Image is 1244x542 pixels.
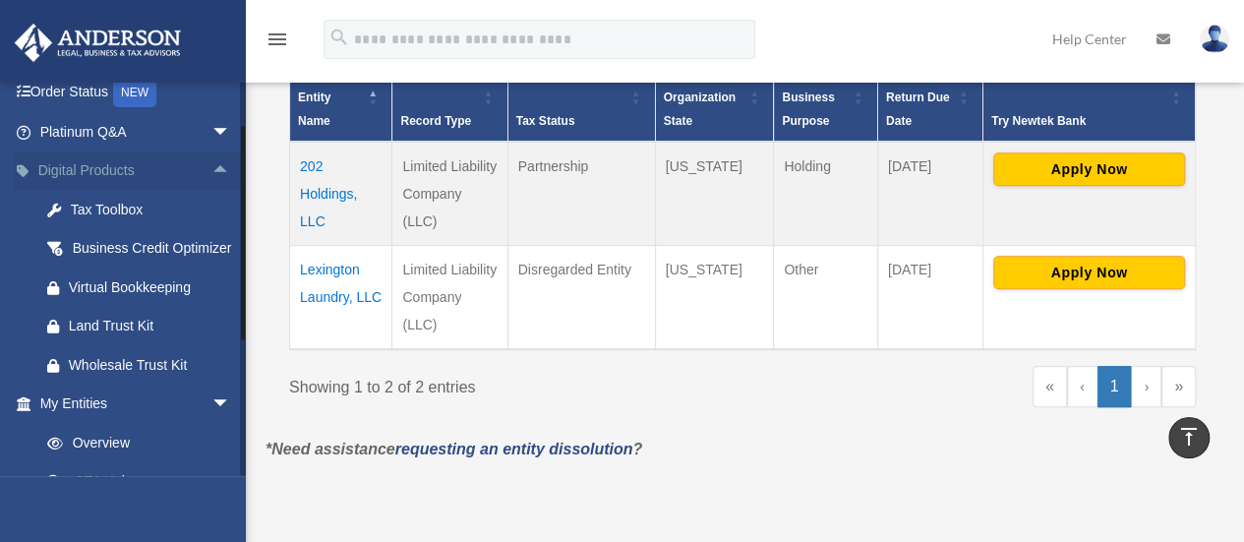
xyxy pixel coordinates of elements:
td: Partnership [507,142,655,246]
em: *Need assistance ? [266,441,642,457]
th: Business Purpose: Activate to sort [774,53,878,142]
a: My Entitiesarrow_drop_down [14,385,251,424]
th: Try Newtek Bank : Activate to sort [982,53,1195,142]
span: Organization State [664,90,736,128]
td: Lexington Laundry, LLC [290,245,392,349]
a: Overview [28,423,241,462]
a: Order StatusNEW [14,73,261,113]
span: arrow_drop_up [211,151,251,192]
a: vertical_align_top [1168,417,1210,458]
a: Land Trust Kit [28,307,261,346]
td: Limited Liability Company (LLC) [392,245,507,349]
td: Other [774,245,878,349]
div: Wholesale Trust Kit [69,353,236,378]
a: menu [266,34,289,51]
th: Record Type: Activate to sort [392,53,507,142]
button: Apply Now [993,152,1185,186]
a: Virtual Bookkeeping [28,268,261,307]
img: Anderson Advisors Platinum Portal [9,24,187,62]
a: CTA Hub [28,462,251,502]
i: vertical_align_top [1177,425,1201,449]
span: arrow_drop_down [211,385,251,425]
td: [DATE] [877,245,982,349]
div: Business Credit Optimizer [69,236,236,261]
div: Virtual Bookkeeping [69,275,236,300]
th: Federal Return Due Date: Activate to sort [877,53,982,142]
a: Platinum Q&Aarrow_drop_down [14,112,261,151]
a: Digital Productsarrow_drop_up [14,151,261,191]
img: User Pic [1200,25,1229,53]
td: [US_STATE] [655,142,774,246]
div: NEW [113,78,156,107]
i: menu [266,28,289,51]
a: 1 [1097,366,1132,407]
span: Federal Return Due Date [886,67,950,128]
i: search [328,27,350,48]
td: Disregarded Entity [507,245,655,349]
td: Holding [774,142,878,246]
span: Entity Name [298,90,330,128]
span: Record Type [400,114,471,128]
div: Land Trust Kit [69,314,236,338]
button: Apply Now [993,256,1185,289]
div: Showing 1 to 2 of 2 entries [289,366,728,401]
div: Try Newtek Bank [991,109,1165,133]
th: Organization State: Activate to sort [655,53,774,142]
a: Business Credit Optimizer [28,229,261,269]
span: arrow_drop_down [211,112,251,152]
a: requesting an entity dissolution [395,441,633,457]
a: First [1033,366,1067,407]
td: [DATE] [877,142,982,246]
th: Tax Status: Activate to sort [507,53,655,142]
a: Next [1131,366,1161,407]
span: Business Purpose [782,90,834,128]
td: Limited Liability Company (LLC) [392,142,507,246]
td: [US_STATE] [655,245,774,349]
a: Previous [1067,366,1097,407]
a: Tax Toolbox [28,190,261,229]
div: Tax Toolbox [69,198,236,222]
span: Tax Status [516,114,575,128]
a: Wholesale Trust Kit [28,345,261,385]
td: 202 Holdings, LLC [290,142,392,246]
a: Last [1161,366,1196,407]
th: Entity Name: Activate to invert sorting [290,53,392,142]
